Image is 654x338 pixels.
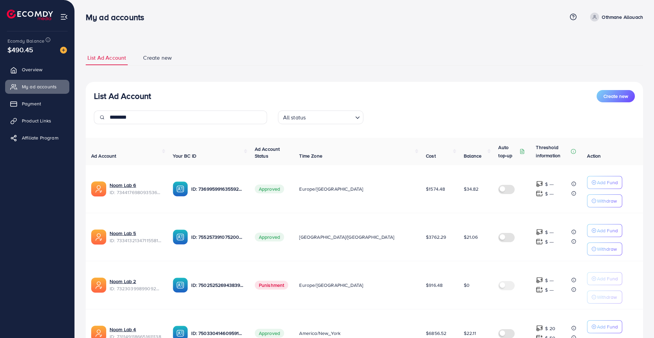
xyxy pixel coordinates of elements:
[110,189,162,196] span: ID: 7344176980935360513
[255,281,289,290] span: Punishment
[143,54,172,62] span: Create new
[536,180,543,188] img: top-up amount
[597,323,618,331] p: Add Fund
[498,143,518,160] p: Auto top-up
[587,13,643,21] a: Othmane Allouach
[536,143,569,160] p: Threshold information
[7,10,53,20] img: logo
[464,282,470,289] span: $0
[91,181,106,196] img: ic-ads-acc.e4c84228.svg
[299,186,363,192] span: Europe/[GEOGRAPHIC_DATA]
[191,233,243,241] p: ID: 7552573910752002064
[110,182,136,189] a: Noom Lab 6
[597,275,618,283] p: Add Fund
[110,278,136,285] a: Noom Lab 2
[536,277,543,284] img: top-up amount
[587,291,622,304] button: Withdraw
[22,117,51,124] span: Product Links
[536,238,543,245] img: top-up amount
[587,176,622,189] button: Add Fund
[597,293,617,301] p: Withdraw
[278,111,363,124] div: Search for option
[94,91,151,101] h3: List Ad Account
[60,47,67,54] img: image
[110,326,136,333] a: Noom Lab 4
[22,83,57,90] span: My ad accounts
[426,152,436,159] span: Cost
[545,324,555,333] p: $ 20
[110,182,162,196] div: <span class='underline'>Noom Lab 6</span></br>7344176980935360513
[464,330,476,337] span: $22.11
[191,185,243,193] p: ID: 7369959916355928081
[587,320,622,333] button: Add Fund
[545,190,554,198] p: $ ---
[22,134,58,141] span: Affiliate Program
[536,286,543,293] img: top-up amount
[5,63,69,76] a: Overview
[299,282,363,289] span: Europe/[GEOGRAPHIC_DATA]
[603,93,628,100] span: Create new
[625,307,649,333] iframe: Chat
[87,54,126,62] span: List Ad Account
[545,238,554,246] p: $ ---
[308,111,352,122] input: Search for option
[426,186,445,192] span: $1574.48
[173,152,196,159] span: Your BC ID
[587,194,622,207] button: Withdraw
[22,66,42,73] span: Overview
[597,197,617,205] p: Withdraw
[22,100,41,107] span: Payment
[5,97,69,111] a: Payment
[587,272,622,285] button: Add Fund
[173,181,188,196] img: ic-ba-acc.ded83a64.svg
[255,329,284,338] span: Approved
[426,330,446,337] span: $6856.52
[60,13,68,21] img: menu
[545,180,554,188] p: $ ---
[299,152,322,159] span: Time Zone
[602,13,643,21] p: Othmane Allouach
[173,230,188,245] img: ic-ba-acc.ded83a64.svg
[8,45,33,55] span: $490.45
[5,80,69,93] a: My ad accounts
[536,190,543,197] img: top-up amount
[464,186,479,192] span: $34.82
[597,245,617,253] p: Withdraw
[597,226,618,235] p: Add Fund
[587,152,601,159] span: Action
[110,285,162,292] span: ID: 7323039989909209089
[8,38,44,44] span: Ecomdy Balance
[545,286,554,294] p: $ ---
[173,278,188,293] img: ic-ba-acc.ded83a64.svg
[91,152,116,159] span: Ad Account
[536,325,543,332] img: top-up amount
[110,278,162,292] div: <span class='underline'>Noom Lab 2</span></br>7323039989909209089
[536,229,543,236] img: top-up amount
[5,114,69,128] a: Product Links
[91,278,106,293] img: ic-ads-acc.e4c84228.svg
[5,131,69,145] a: Affiliate Program
[191,329,243,337] p: ID: 7503304146095915016
[587,243,622,255] button: Withdraw
[110,230,162,244] div: <span class='underline'>Noom Lab 5</span></br>7334132134711558146
[587,224,622,237] button: Add Fund
[255,185,284,193] span: Approved
[110,230,136,237] a: Noom Lab 5
[597,90,635,102] button: Create new
[464,234,478,240] span: $21.06
[545,228,554,236] p: $ ---
[299,234,394,240] span: [GEOGRAPHIC_DATA]/[GEOGRAPHIC_DATA]
[299,330,340,337] span: America/New_York
[282,113,307,122] span: All status
[255,233,284,241] span: Approved
[255,146,280,159] span: Ad Account Status
[464,152,482,159] span: Balance
[86,12,150,22] h3: My ad accounts
[110,237,162,244] span: ID: 7334132134711558146
[426,234,446,240] span: $3762.29
[426,282,443,289] span: $916.48
[545,276,554,284] p: $ ---
[91,230,106,245] img: ic-ads-acc.e4c84228.svg
[191,281,243,289] p: ID: 7502525269438398465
